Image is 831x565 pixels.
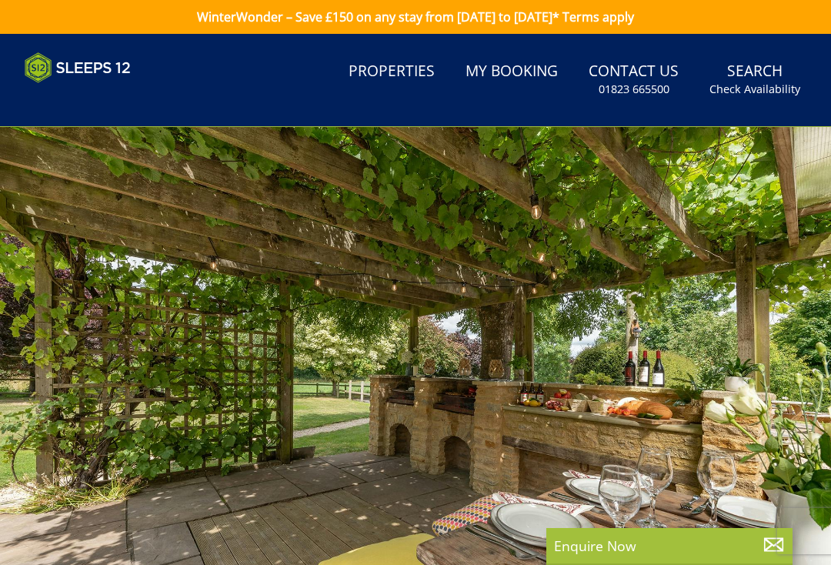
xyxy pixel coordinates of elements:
[582,55,685,105] a: Contact Us01823 665500
[459,55,564,89] a: My Booking
[554,536,785,556] p: Enquire Now
[703,55,806,105] a: SearchCheck Availability
[709,82,800,97] small: Check Availability
[25,52,131,83] img: Sleeps 12
[342,55,441,89] a: Properties
[17,92,179,105] iframe: Customer reviews powered by Trustpilot
[599,82,669,97] small: 01823 665500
